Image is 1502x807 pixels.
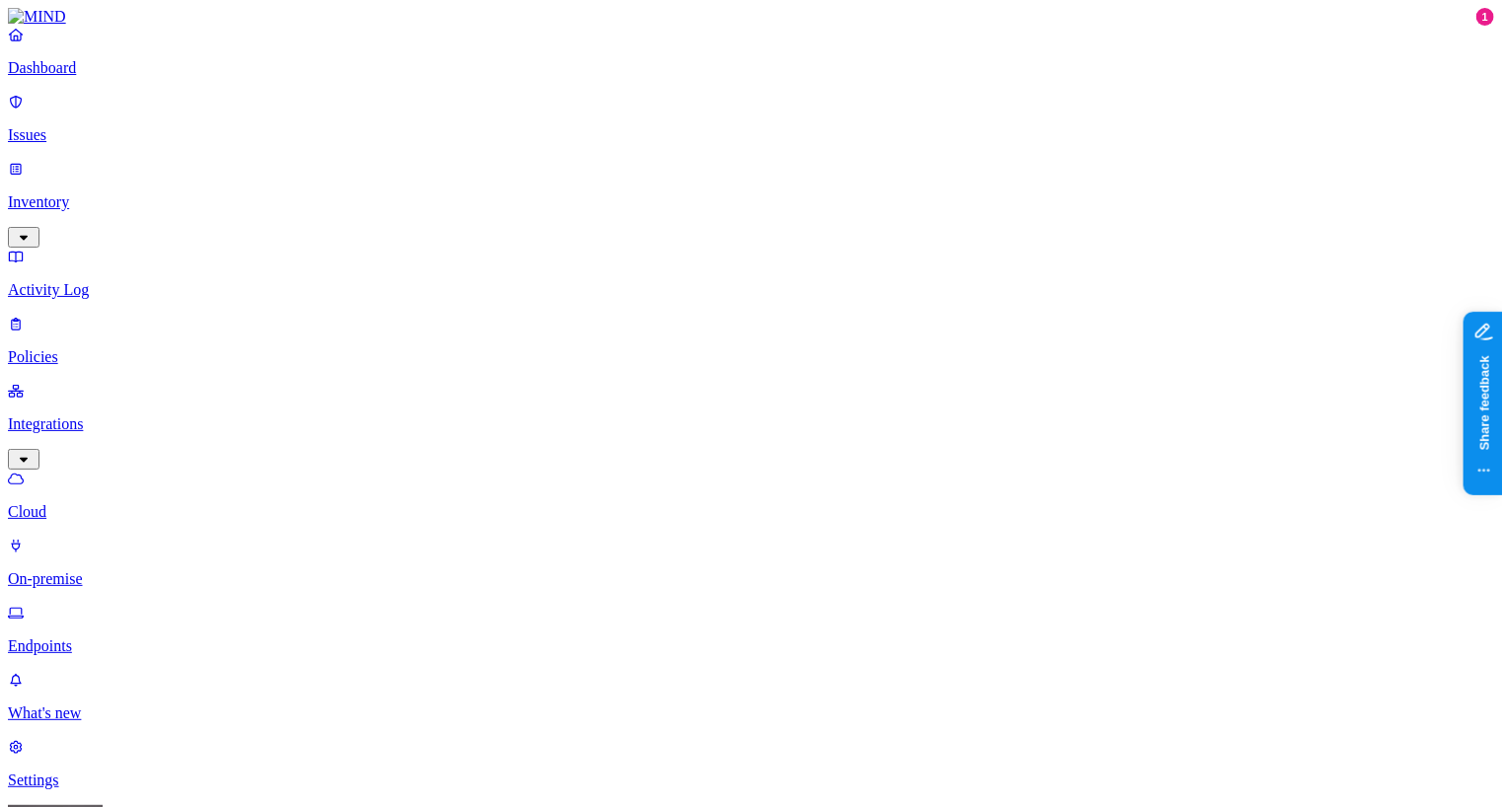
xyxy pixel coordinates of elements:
a: Endpoints [8,604,1494,655]
a: On-premise [8,537,1494,588]
p: Cloud [8,503,1494,521]
p: Activity Log [8,281,1494,299]
img: MIND [8,8,66,26]
a: Integrations [8,382,1494,467]
p: Inventory [8,193,1494,211]
p: Integrations [8,415,1494,433]
a: Issues [8,93,1494,144]
a: Dashboard [8,26,1494,77]
p: Dashboard [8,59,1494,77]
p: What's new [8,704,1494,722]
a: Policies [8,315,1494,366]
a: Activity Log [8,248,1494,299]
p: Issues [8,126,1494,144]
a: MIND [8,8,1494,26]
a: Cloud [8,470,1494,521]
p: Policies [8,348,1494,366]
p: Settings [8,771,1494,789]
p: Endpoints [8,637,1494,655]
a: Settings [8,738,1494,789]
p: On-premise [8,570,1494,588]
a: What's new [8,671,1494,722]
div: 1 [1476,8,1494,26]
a: Inventory [8,160,1494,245]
